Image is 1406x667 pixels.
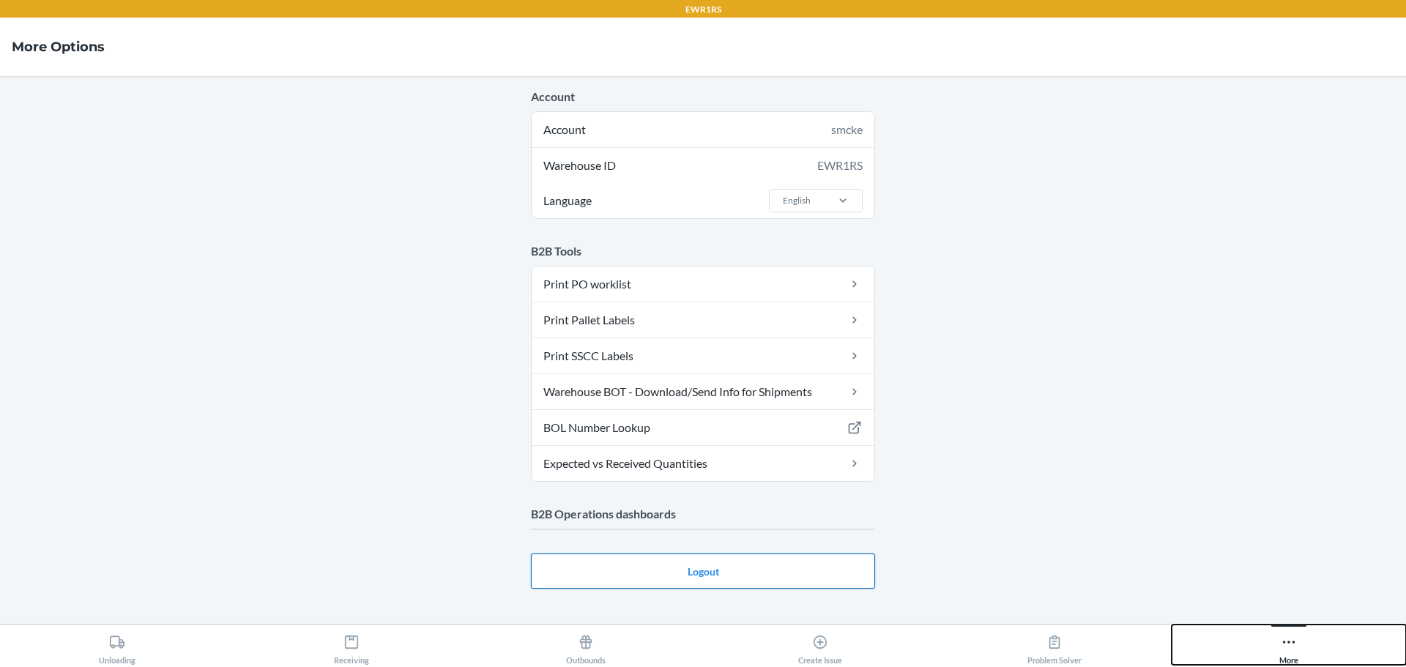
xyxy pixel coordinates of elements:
p: EWR1RS [685,3,721,16]
div: Receiving [334,628,369,665]
button: Problem Solver [937,625,1172,665]
div: EWR1RS [817,157,863,174]
div: Outbounds [566,628,606,665]
button: More [1172,625,1406,665]
div: Create Issue [798,628,842,665]
p: B2B Tools [531,242,875,260]
a: BOL Number Lookup [532,410,874,445]
div: smcke [831,121,863,138]
a: Expected vs Received Quantities [532,446,874,481]
div: English [783,194,811,207]
a: Print PO worklist [532,267,874,302]
a: Warehouse BOT - Download/Send Info for Shipments [532,374,874,409]
a: Print SSCC Labels [532,338,874,373]
button: Logout [531,554,875,589]
button: Create Issue [703,625,937,665]
p: Account [531,88,875,105]
button: Receiving [234,625,469,665]
div: Account [532,112,874,147]
h4: More Options [12,37,105,56]
button: Outbounds [469,625,703,665]
div: Problem Solver [1027,628,1082,665]
div: Warehouse ID [532,148,874,183]
span: Language [541,183,594,218]
div: More [1279,628,1298,665]
input: LanguageEnglish [781,194,783,207]
div: Unloading [99,628,135,665]
a: Print Pallet Labels [532,302,874,338]
p: B2B Operations dashboards [531,505,875,523]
